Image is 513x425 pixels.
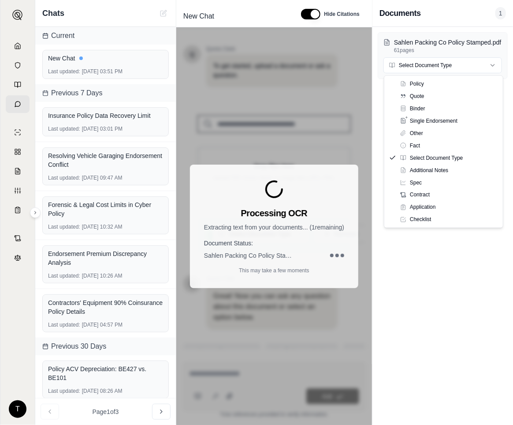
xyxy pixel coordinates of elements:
[410,142,420,149] span: Fact
[410,105,425,112] span: Binder
[410,204,436,211] span: Application
[410,167,448,174] span: Additional Notes
[410,93,424,100] span: Quote
[410,80,424,87] span: Policy
[410,154,463,162] span: Select Document Type
[410,192,430,199] span: Contract
[410,117,457,124] span: Single Endorsement
[410,216,431,223] span: Checklist
[410,130,423,137] span: Other
[410,179,422,186] span: Spec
